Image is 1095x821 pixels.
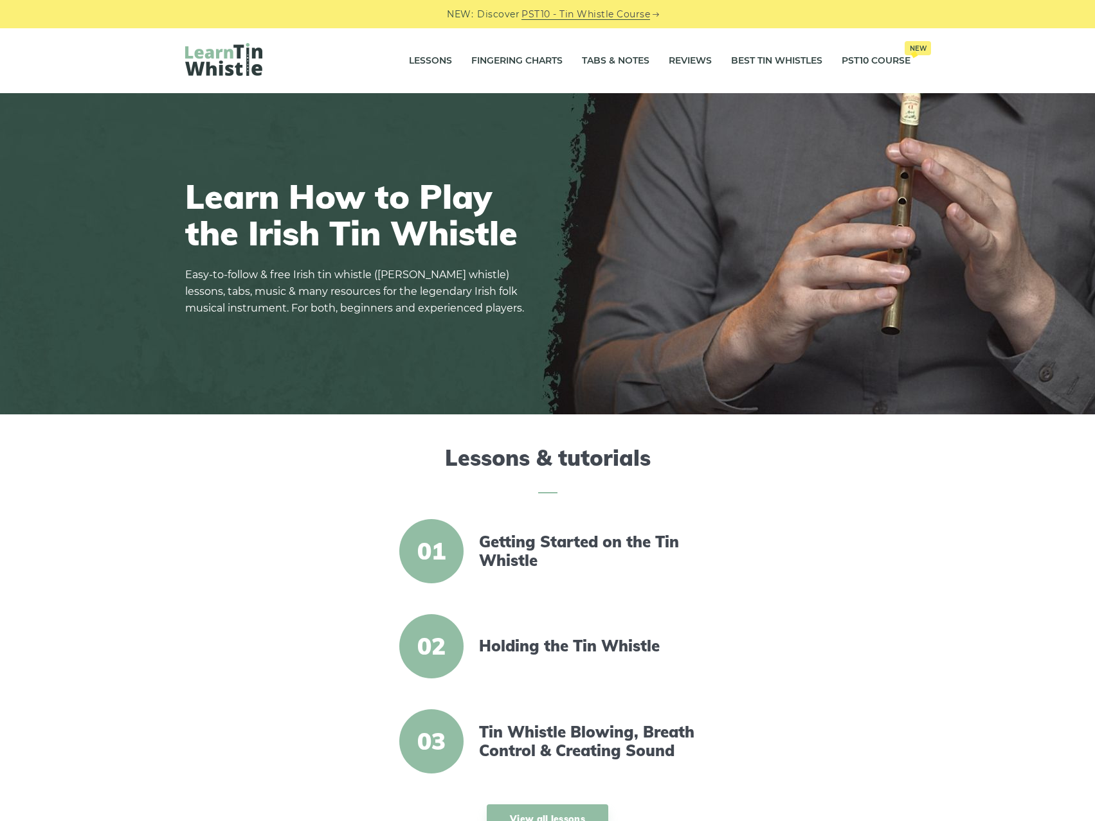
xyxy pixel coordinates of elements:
[669,45,712,77] a: Reviews
[479,723,700,760] a: Tin Whistle Blowing, Breath Control & Creating Sound
[185,267,532,317] p: Easy-to-follow & free Irish tin whistle ([PERSON_NAME] whistle) lessons, tabs, music & many resou...
[409,45,452,77] a: Lessons
[185,445,910,493] h2: Lessons & tutorials
[471,45,563,77] a: Fingering Charts
[582,45,649,77] a: Tabs & Notes
[185,178,532,251] h1: Learn How to Play the Irish Tin Whistle
[399,519,464,583] span: 01
[905,41,931,55] span: New
[731,45,822,77] a: Best Tin Whistles
[399,614,464,678] span: 02
[399,709,464,773] span: 03
[842,45,910,77] a: PST10 CourseNew
[479,637,700,655] a: Holding the Tin Whistle
[479,533,700,570] a: Getting Started on the Tin Whistle
[185,43,262,76] img: LearnTinWhistle.com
